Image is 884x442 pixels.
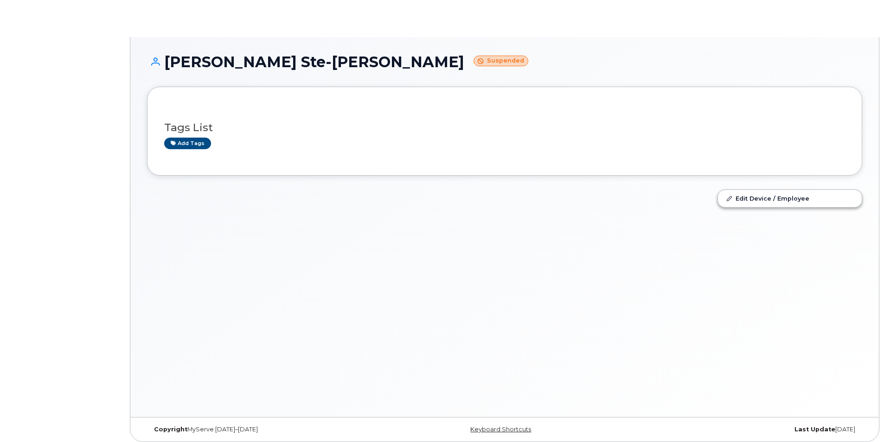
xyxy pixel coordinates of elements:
[154,426,187,433] strong: Copyright
[164,138,211,149] a: Add tags
[147,54,862,70] h1: [PERSON_NAME] Ste-[PERSON_NAME]
[147,426,385,433] div: MyServe [DATE]–[DATE]
[474,56,528,66] small: Suspended
[718,190,862,207] a: Edit Device / Employee
[794,426,835,433] strong: Last Update
[624,426,862,433] div: [DATE]
[470,426,531,433] a: Keyboard Shortcuts
[164,122,845,133] h3: Tags List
